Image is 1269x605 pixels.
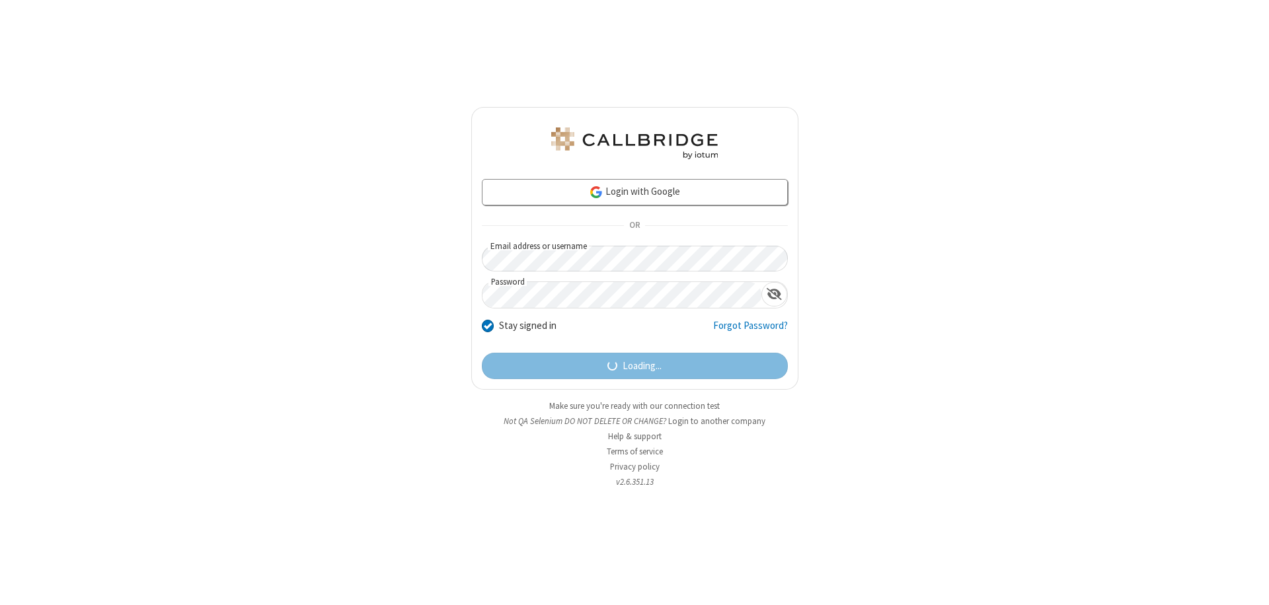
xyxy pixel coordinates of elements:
input: Password [482,282,761,308]
button: Login to another company [668,415,765,427]
a: Login with Google [482,179,788,205]
img: QA Selenium DO NOT DELETE OR CHANGE [549,127,720,159]
a: Help & support [608,431,662,442]
li: Not QA Selenium DO NOT DELETE OR CHANGE? [471,415,798,427]
img: google-icon.png [589,185,603,199]
a: Terms of service [607,446,663,457]
input: Email address or username [482,246,788,271]
iframe: Chat [1236,571,1259,596]
label: Stay signed in [499,318,557,334]
a: Forgot Password? [713,318,788,343]
span: OR [624,217,645,235]
li: v2.6.351.13 [471,476,798,488]
a: Make sure you're ready with our connection test [549,400,720,411]
span: Loading... [623,359,662,374]
div: Show password [761,282,787,306]
button: Loading... [482,353,788,379]
a: Privacy policy [610,461,660,472]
